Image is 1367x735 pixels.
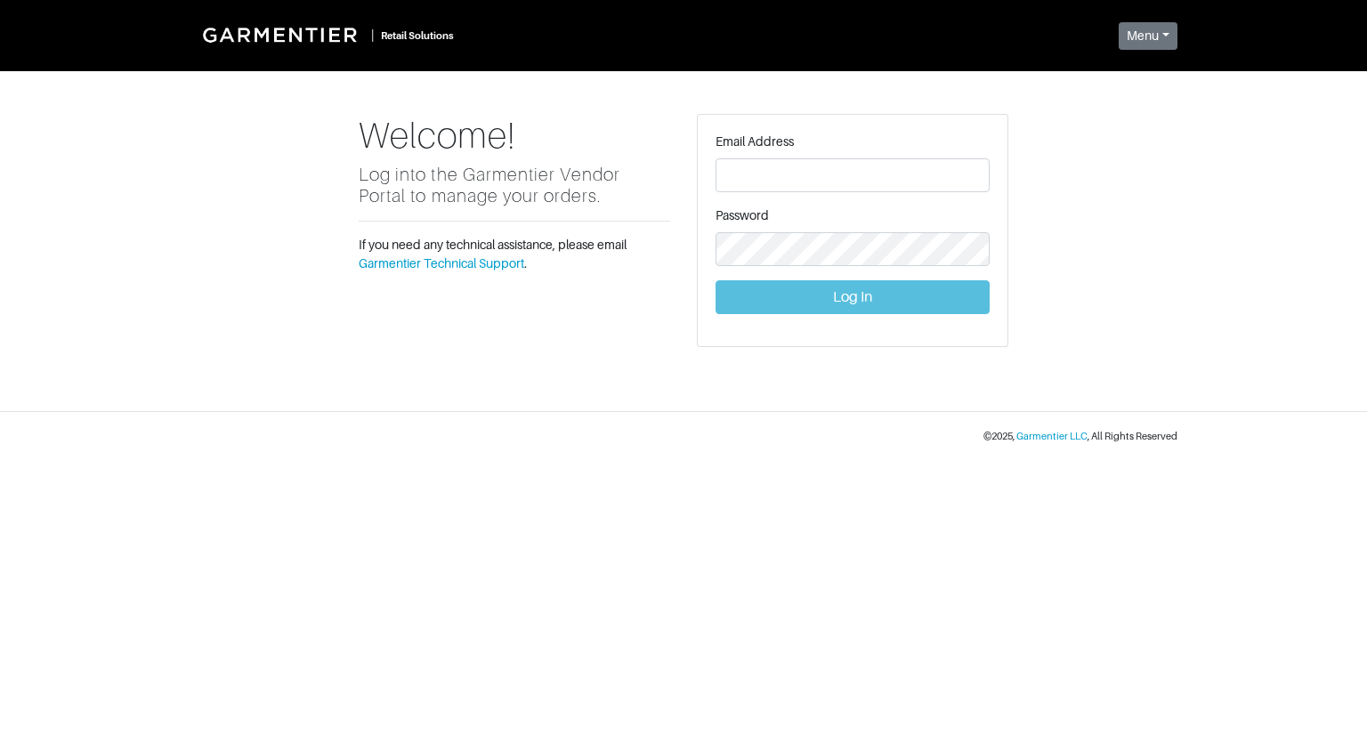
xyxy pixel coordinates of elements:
div: | [371,26,374,44]
label: Email Address [716,133,794,151]
p: If you need any technical assistance, please email . [359,236,670,273]
small: Retail Solutions [381,30,454,41]
h5: Log into the Garmentier Vendor Portal to manage your orders. [359,164,670,206]
small: © 2025 , , All Rights Reserved [983,431,1177,441]
h1: Welcome! [359,114,670,157]
button: Menu [1119,22,1177,50]
label: Password [716,206,769,225]
button: Log In [716,280,990,314]
a: Garmentier LLC [1016,431,1088,441]
a: |Retail Solutions [190,14,461,55]
img: Garmentier [193,18,371,52]
a: Garmentier Technical Support [359,256,524,271]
